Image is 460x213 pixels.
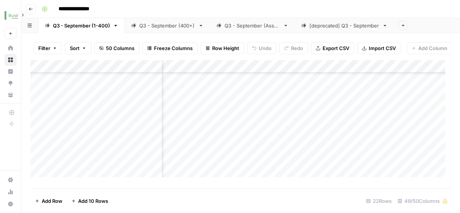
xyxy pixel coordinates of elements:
[38,44,50,52] span: Filter
[70,44,80,52] span: Sort
[295,18,394,33] a: [deprecated] Q3 - September
[309,22,379,29] div: [deprecated] Q3 - September
[5,77,17,89] a: Opportunities
[363,195,395,207] div: 22 Rows
[407,42,452,54] button: Add Column
[125,18,210,33] a: Q3 - September (400+)
[94,42,139,54] button: 50 Columns
[291,44,303,52] span: Redo
[5,65,17,78] a: Insights
[5,89,17,101] a: Your Data
[5,174,17,186] a: Settings
[323,44,349,52] span: Export CSV
[30,195,67,207] button: Add Row
[259,44,271,52] span: Undo
[311,42,354,54] button: Export CSV
[5,42,17,54] a: Home
[78,197,108,205] span: Add 10 Rows
[5,198,17,210] button: Help + Support
[418,44,447,52] span: Add Column
[279,42,308,54] button: Redo
[247,42,276,54] button: Undo
[5,6,17,25] button: Workspace: Buildium
[357,42,401,54] button: Import CSV
[395,195,451,207] div: 49/50 Columns
[5,54,17,66] a: Browse
[142,42,198,54] button: Freeze Columns
[139,22,195,29] div: Q3 - September (400+)
[369,44,396,52] span: Import CSV
[67,195,113,207] button: Add 10 Rows
[33,42,62,54] button: Filter
[201,42,244,54] button: Row Height
[210,18,295,33] a: Q3 - September (Assn.)
[225,22,280,29] div: Q3 - September (Assn.)
[5,9,18,22] img: Buildium Logo
[154,44,193,52] span: Freeze Columns
[53,22,110,29] div: Q3 - September (1-400)
[65,42,91,54] button: Sort
[212,44,239,52] span: Row Height
[38,18,125,33] a: Q3 - September (1-400)
[42,197,62,205] span: Add Row
[106,44,134,52] span: 50 Columns
[5,186,17,198] a: Usage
